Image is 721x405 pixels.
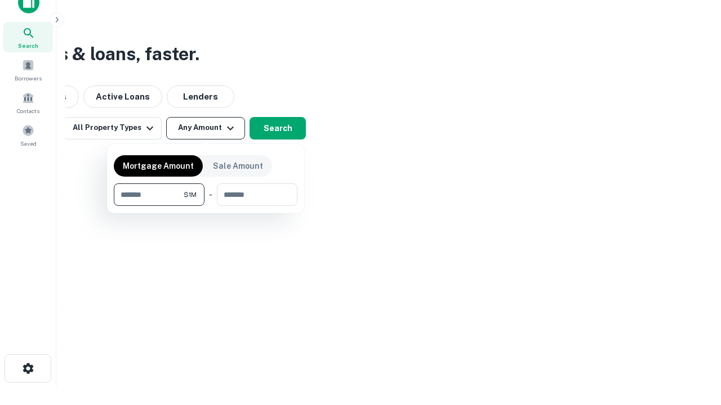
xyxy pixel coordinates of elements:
[665,315,721,369] iframe: Chat Widget
[213,160,263,172] p: Sale Amount
[209,183,212,206] div: -
[123,160,194,172] p: Mortgage Amount
[184,190,197,200] span: $1M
